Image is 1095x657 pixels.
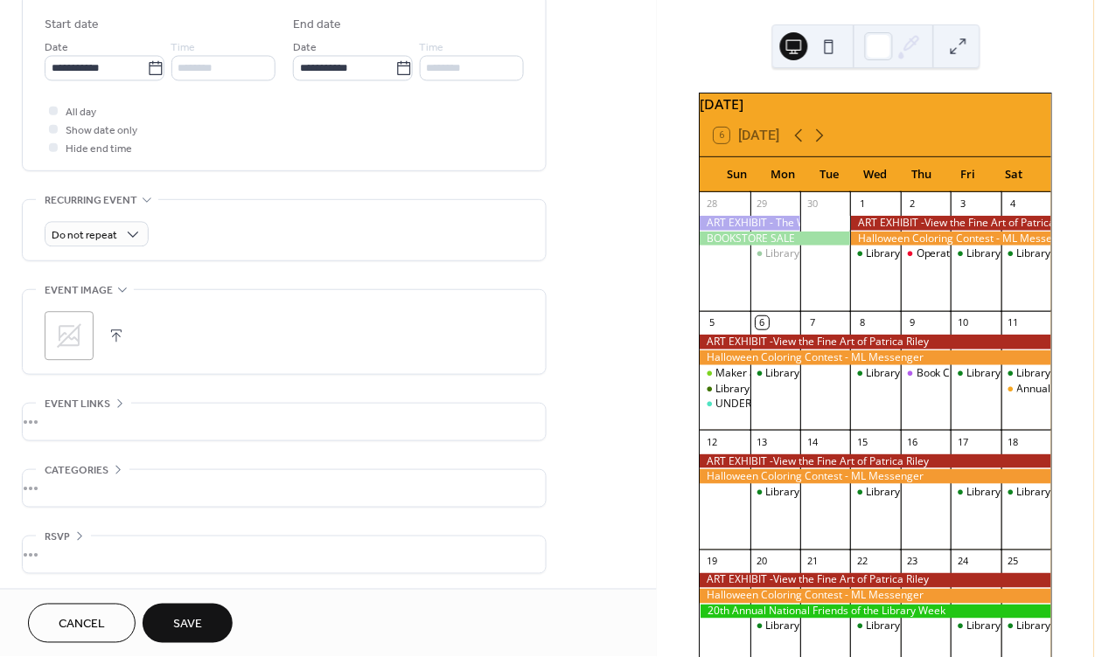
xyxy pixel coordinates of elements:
[1008,197,1021,211] div: 4
[851,232,1052,246] div: Halloween Coloring Contest - ML Messenger
[917,366,1032,381] div: Book Club at the Legion
[1018,246,1081,261] div: Library Open
[952,485,1001,500] div: Library Open
[28,604,136,643] button: Cancel
[701,469,1052,484] div: Halloween Coloring Contest - ML Messenger
[715,157,761,192] div: Sun
[967,485,1030,500] div: Library Open
[701,335,1052,349] div: ART EXHIBIT -View the Fine Art of Patrica Riley
[806,435,820,448] div: 14
[902,366,952,381] div: Book Club at the Legion
[45,192,137,211] span: Recurring event
[420,39,444,58] span: Time
[45,39,68,58] span: Date
[1002,366,1052,381] div: Library Open
[706,316,719,329] div: 5
[701,350,1052,365] div: Halloween Coloring Contest - ML Messenger
[751,619,801,634] div: Library Open
[701,605,1052,619] div: 20th Annual National Friends of the Library Week
[767,246,830,261] div: Library Open
[293,39,317,58] span: Date
[854,157,900,192] div: Wed
[761,157,807,192] div: Mon
[66,104,96,122] span: All day
[851,619,901,634] div: Library Open
[52,226,117,246] span: Do not repeat
[45,282,113,301] span: Event image
[23,404,546,440] div: •••
[957,555,970,568] div: 24
[902,246,952,261] div: Operations Meeting
[851,366,901,381] div: Library Open
[856,316,869,329] div: 8
[701,366,750,381] div: Maker and Growers Market
[701,232,851,246] div: BOOKSTORE SALE
[293,17,342,35] div: End date
[992,157,1038,192] div: Sat
[1002,619,1052,634] div: Library Open
[867,619,930,634] div: Library Open
[806,316,820,329] div: 7
[900,157,946,192] div: Thu
[45,529,70,547] span: RSVP
[1018,619,1081,634] div: Library Open
[701,93,1052,114] div: [DATE]
[23,536,546,573] div: •••
[701,216,801,231] div: ART EXHIBIT - The Works of Mark Caselius
[757,435,770,448] div: 13
[957,316,970,329] div: 10
[867,366,930,381] div: Library Open
[1002,485,1052,500] div: Library Open
[706,197,719,211] div: 28
[751,485,801,500] div: Library Open
[907,555,920,568] div: 23
[757,316,770,329] div: 6
[907,316,920,329] div: 9
[173,616,202,634] span: Save
[907,197,920,211] div: 2
[907,435,920,448] div: 16
[856,435,869,448] div: 15
[967,246,1030,261] div: Library Open
[952,366,1001,381] div: Library Open
[59,616,105,634] span: Cancel
[751,366,801,381] div: Library Open
[767,485,830,500] div: Library Open
[967,366,1030,381] div: Library Open
[957,197,970,211] div: 3
[806,197,820,211] div: 30
[856,197,869,211] div: 1
[767,619,830,634] div: Library Open
[751,246,801,261] div: Library Open
[701,573,1052,588] div: ART EXHIBIT -View the Fine Art of Patrica Riley
[967,619,1030,634] div: Library Open
[952,619,1001,634] div: Library Open
[716,366,851,381] div: Maker and Growers Market
[1002,382,1052,397] div: Annual Library Fundraiser
[701,454,1052,469] div: ART EXHIBIT -View the Fine Art of Patrica Riley
[1008,316,1021,329] div: 11
[66,141,132,159] span: Hide end time
[1018,485,1081,500] div: Library Open
[45,17,99,35] div: Start date
[851,485,901,500] div: Library Open
[45,396,110,414] span: Event links
[701,397,750,411] div: UNDER THE AWNING Local Area Author Book Signing
[867,485,930,500] div: Library Open
[851,216,1052,231] div: ART EXHIBIT -View the Fine Art of Patrica Riley
[1002,246,1052,261] div: Library Open
[867,246,930,261] div: Library Open
[851,246,901,261] div: Library Open
[23,470,546,507] div: •••
[143,604,233,643] button: Save
[945,157,992,192] div: Fri
[66,122,137,141] span: Show date only
[716,397,976,411] div: UNDER THE AWNING Local Area Author Book Signing
[706,555,719,568] div: 19
[952,246,1001,261] div: Library Open
[171,39,196,58] span: Time
[701,382,750,397] div: Library Open
[45,312,94,361] div: ;
[757,197,770,211] div: 29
